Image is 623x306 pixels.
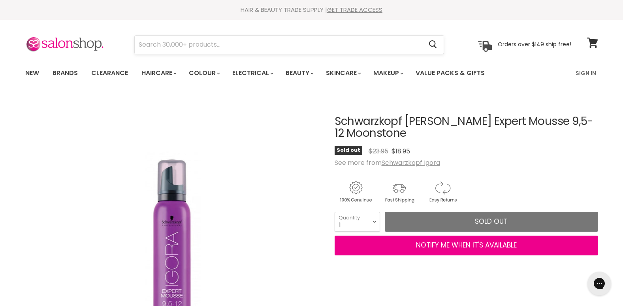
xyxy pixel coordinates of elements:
[378,180,420,204] img: shipping.gif
[335,158,440,167] span: See more from
[19,62,531,85] ul: Main menu
[475,217,508,226] span: Sold out
[369,147,388,156] span: $23.95
[85,65,134,81] a: Clearance
[280,65,318,81] a: Beauty
[335,115,598,140] h1: Schwarzkopf [PERSON_NAME] Expert Mousse 9,5-12 Moonstone
[498,41,571,48] p: Orders over $149 ship free!
[335,180,376,204] img: genuine.gif
[47,65,84,81] a: Brands
[226,65,278,81] a: Electrical
[135,36,423,54] input: Search
[410,65,491,81] a: Value Packs & Gifts
[183,65,225,81] a: Colour
[571,65,601,81] a: Sign In
[134,35,444,54] form: Product
[327,6,382,14] a: GET TRADE ACCESS
[15,6,608,14] div: HAIR & BEAUTY TRADE SUPPLY |
[382,158,440,167] a: Schwarzkopf Igora
[422,180,463,204] img: returns.gif
[423,36,444,54] button: Search
[136,65,181,81] a: Haircare
[19,65,45,81] a: New
[583,269,615,298] iframe: Gorgias live chat messenger
[335,146,362,155] span: Sold out
[15,62,608,85] nav: Main
[391,147,410,156] span: $18.95
[320,65,366,81] a: Skincare
[335,212,380,232] select: Quantity
[385,212,598,232] button: Sold out
[367,65,408,81] a: Makeup
[335,236,598,255] button: NOTIFY ME WHEN IT'S AVAILABLE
